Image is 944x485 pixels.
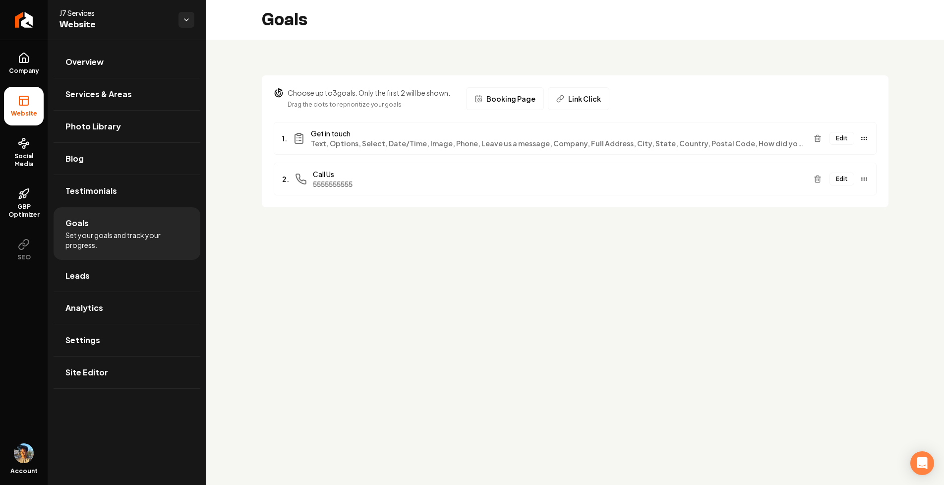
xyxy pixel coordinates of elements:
span: 5555555555 [313,179,806,189]
h2: Goals [262,10,307,30]
span: Site Editor [65,366,108,378]
a: Analytics [54,292,200,324]
span: Booking Page [486,94,535,104]
span: Account [10,467,38,475]
a: Testimonials [54,175,200,207]
button: Booking Page [466,87,544,110]
span: 1. [282,133,287,143]
span: Testimonials [65,185,117,197]
a: Overview [54,46,200,78]
span: Get in touch [311,128,806,138]
a: Social Media [4,129,44,176]
button: Open user button [14,443,34,463]
span: Website [7,110,41,118]
span: Text, Options, Select, Date/Time, Image, Phone, Leave us a message, Company, Full Address, City, ... [311,138,806,148]
span: Photo Library [65,121,121,132]
button: SEO [4,231,44,269]
span: Call Us [313,169,806,179]
span: Set your goals and track your progress. [65,230,188,250]
a: Site Editor [54,357,200,388]
p: Choose up to 3 goals. Only the first 2 will be shown. [288,88,450,98]
span: Blog [65,153,84,165]
img: Rebolt Logo [15,12,33,28]
button: Edit [829,173,854,185]
span: Analytics [65,302,103,314]
li: 1.Get in touchText, Options, Select, Date/Time, Image, Phone, Leave us a message, Company, Full A... [274,122,877,155]
img: Aditya Nair [14,443,34,463]
span: Overview [65,56,104,68]
a: Leads [54,260,200,292]
span: Leads [65,270,90,282]
li: 2.Call Us5555555555Edit [274,163,877,195]
span: Settings [65,334,100,346]
p: Drag the dots to reprioritize your goals [288,100,450,110]
span: Link Click [568,94,601,104]
button: Edit [829,132,854,145]
a: Services & Areas [54,78,200,110]
span: Goals [65,217,89,229]
a: GBP Optimizer [4,180,44,227]
a: Company [4,44,44,83]
span: Website [59,18,171,32]
span: Social Media [4,152,44,168]
div: Open Intercom Messenger [910,451,934,475]
span: 2. [282,174,289,184]
span: Company [5,67,43,75]
a: Photo Library [54,111,200,142]
span: Services & Areas [65,88,132,100]
span: GBP Optimizer [4,203,44,219]
a: Settings [54,324,200,356]
button: Link Click [548,87,609,110]
a: Blog [54,143,200,175]
span: SEO [13,253,35,261]
span: J7 Services [59,8,171,18]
